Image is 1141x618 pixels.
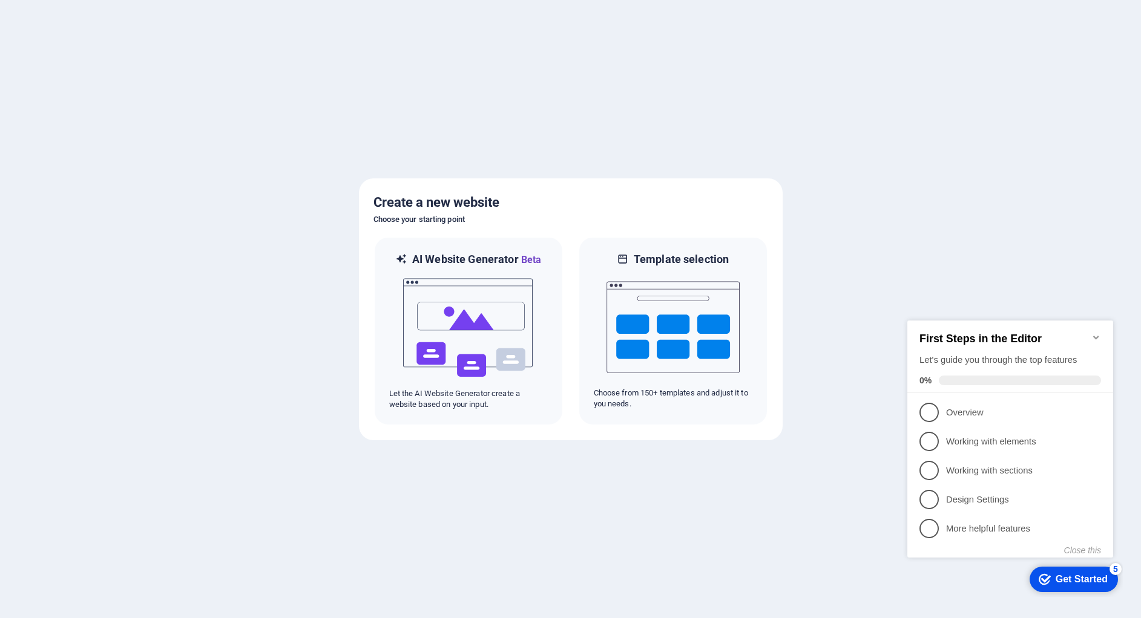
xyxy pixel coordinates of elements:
li: Working with sections [5,153,211,182]
div: Let's guide you through the top features [17,51,199,63]
div: Get Started [153,271,205,282]
div: Template selectionChoose from 150+ templates and adjust it to you needs. [578,236,768,426]
p: Working with sections [44,161,189,174]
div: AI Website GeneratorBetaaiLet the AI Website Generator create a website based on your input. [373,236,564,426]
p: Choose from 150+ templates and adjust it to you needs. [594,388,752,409]
p: Let the AI Website Generator create a website based on your input. [389,388,548,410]
h6: Choose your starting point [373,212,768,227]
p: Design Settings [44,190,189,203]
p: Overview [44,103,189,116]
p: Working with elements [44,132,189,145]
h5: Create a new website [373,193,768,212]
span: 0% [17,73,36,82]
h6: Template selection [634,252,729,267]
div: 5 [207,260,219,272]
h2: First Steps in the Editor [17,30,199,42]
img: ai [402,267,535,388]
li: Design Settings [5,182,211,211]
li: Overview [5,95,211,124]
div: Get Started 5 items remaining, 0% complete [127,264,215,289]
p: More helpful features [44,220,189,232]
h6: AI Website Generator [412,252,541,267]
li: More helpful features [5,211,211,240]
span: Beta [519,254,542,265]
button: Close this [162,242,199,252]
li: Working with elements [5,124,211,153]
div: Minimize checklist [189,30,199,39]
